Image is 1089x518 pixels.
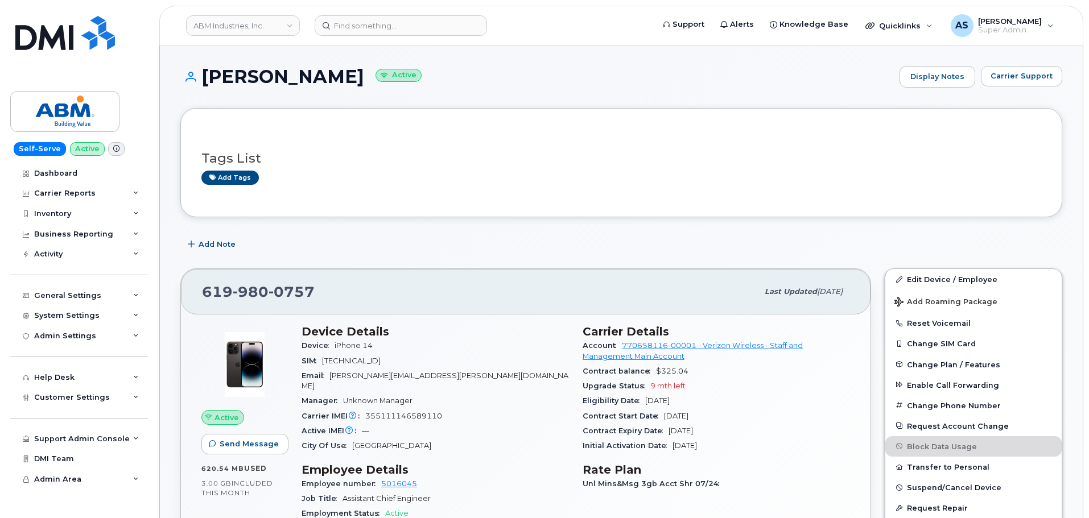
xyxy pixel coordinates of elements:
[343,396,412,405] span: Unknown Manager
[907,360,1000,368] span: Change Plan / Features
[376,69,422,82] small: Active
[583,479,725,488] span: Unl Mins&Msg 3gb Acct Shr 07/24
[302,426,362,435] span: Active IMEI
[885,313,1062,333] button: Reset Voicemail
[201,479,273,498] span: included this month
[302,479,381,488] span: Employee number
[302,341,335,350] span: Device
[583,382,650,390] span: Upgrade Status
[583,325,850,338] h3: Carrier Details
[335,341,373,350] span: iPhone 14
[645,396,670,405] span: [DATE]
[900,66,975,88] a: Display Notes
[885,333,1062,354] button: Change SIM Card
[885,269,1062,289] a: Edit Device / Employee
[214,412,239,423] span: Active
[885,289,1062,313] button: Add Roaming Package
[302,371,329,380] span: Email
[885,395,1062,416] button: Change Phone Number
[583,463,850,476] h3: Rate Plan
[907,380,999,389] span: Enable Call Forwarding
[343,494,431,503] span: Assistant Chief Engineer
[322,357,381,365] span: [TECHNICAL_ID]
[885,436,1062,457] button: Block Data Usage
[885,375,1062,395] button: Enable Call Forwarding
[656,367,688,375] span: $325.04
[381,479,417,488] a: 5016045
[302,509,385,517] span: Employment Status
[583,396,645,405] span: Eligibility Date
[583,426,669,435] span: Contract Expiry Date
[664,412,688,420] span: [DATE]
[650,382,686,390] span: 9 mth left
[765,287,817,296] span: Last updated
[201,151,1041,165] h3: Tags List
[302,357,322,365] span: SIM
[907,483,1001,492] span: Suspend/Cancel Device
[673,441,697,450] span: [DATE]
[583,341,622,350] span: Account
[202,283,315,300] span: 619
[991,71,1053,81] span: Carrier Support
[180,67,894,86] h1: [PERSON_NAME]
[365,412,442,420] span: 355111146589110
[583,412,664,420] span: Contract Start Date
[583,341,803,360] a: 770658116-00001 - Verizon Wireless - Staff and Management Main Account
[583,367,656,375] span: Contract balance
[201,171,259,185] a: Add tags
[201,479,232,487] span: 3.00 GB
[352,441,431,450] span: [GEOGRAPHIC_DATA]
[885,354,1062,375] button: Change Plan / Features
[302,441,352,450] span: City Of Use
[302,412,365,420] span: Carrier IMEI
[302,494,343,503] span: Job Title
[302,371,568,390] span: [PERSON_NAME][EMAIL_ADDRESS][PERSON_NAME][DOMAIN_NAME]
[244,464,267,473] span: used
[302,463,569,476] h3: Employee Details
[201,434,288,454] button: Send Message
[885,498,1062,518] button: Request Repair
[894,297,997,308] span: Add Roaming Package
[981,66,1062,86] button: Carrier Support
[385,509,409,517] span: Active
[269,283,315,300] span: 0757
[211,330,279,399] img: image20231002-3703462-njx0qo.jpeg
[180,234,245,255] button: Add Note
[885,416,1062,436] button: Request Account Change
[302,396,343,405] span: Manager
[199,239,236,250] span: Add Note
[817,287,843,296] span: [DATE]
[302,325,569,338] h3: Device Details
[220,438,279,449] span: Send Message
[233,283,269,300] span: 980
[885,457,1062,477] button: Transfer to Personal
[362,426,369,435] span: —
[885,477,1062,498] button: Suspend/Cancel Device
[201,465,244,473] span: 620.54 MB
[669,426,693,435] span: [DATE]
[583,441,673,450] span: Initial Activation Date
